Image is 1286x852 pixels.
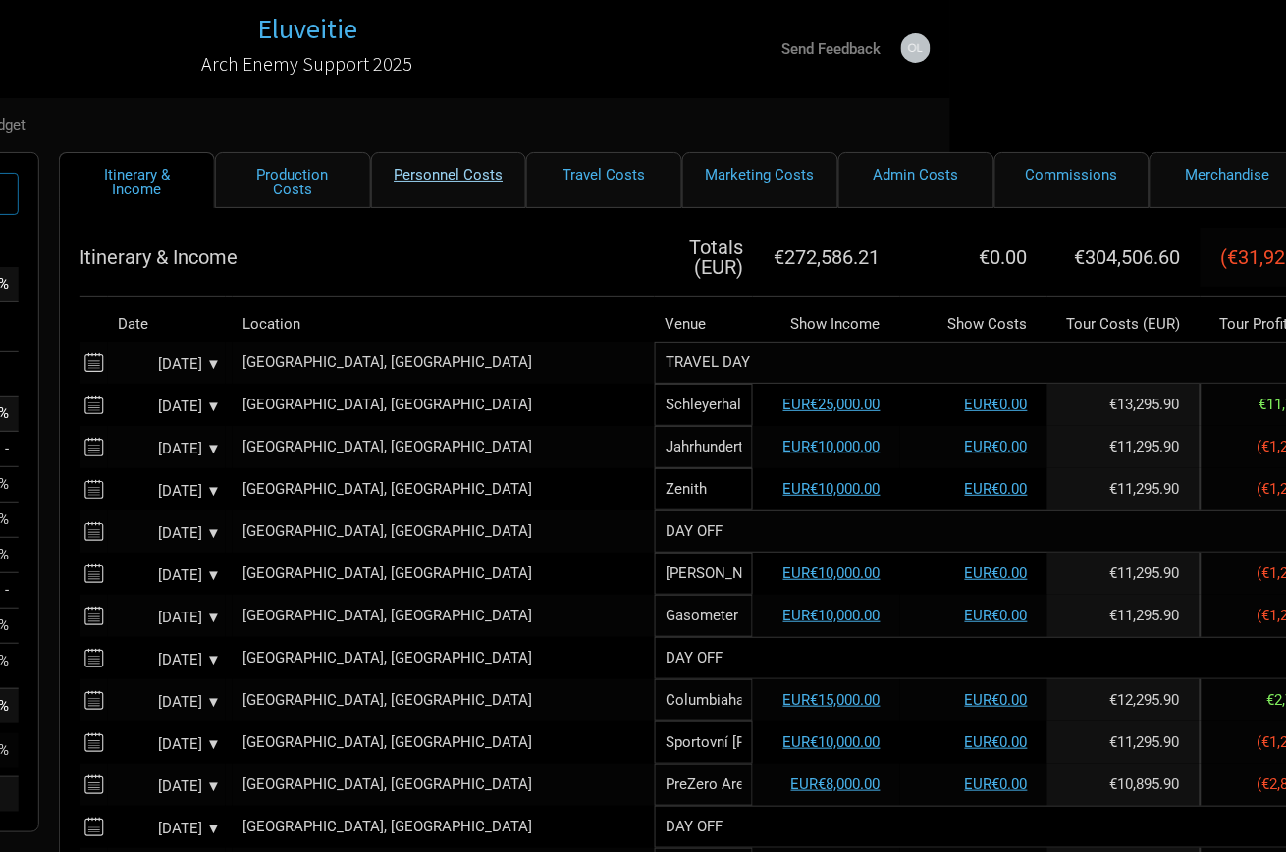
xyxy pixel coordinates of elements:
[1047,595,1201,637] td: Tour Cost allocation from Production, Personnel, Travel, Marketing, Admin & Commissions
[655,721,753,764] input: Sportovní hala Fortuna
[655,468,753,510] input: Zenith
[242,566,645,581] div: Budapest, Hungary
[655,307,753,342] th: Venue
[113,442,221,456] div: [DATE] ▼
[113,399,221,414] div: [DATE] ▼
[965,775,1028,793] a: EUR€0.00
[783,733,881,751] a: EUR€10,000.00
[682,152,838,208] a: Marketing Costs
[1047,553,1201,595] td: Tour Cost allocation from Production, Personnel, Travel, Marketing, Admin & Commissions
[655,384,753,426] input: Schleyerhalle
[900,228,1047,287] th: €0.00
[1047,679,1201,721] td: Tour Cost allocation from Production, Personnel, Travel, Marketing, Admin & Commissions
[783,438,881,455] a: EUR€10,000.00
[242,777,645,792] div: Gliwice, Poland
[994,152,1151,208] a: Commissions
[242,820,645,834] div: Nuremberg, Germany
[80,228,655,287] th: Itinerary & Income
[215,152,371,208] a: Production Costs
[1047,764,1201,806] td: Tour Cost allocation from Production, Personnel, Travel, Marketing, Admin & Commissions
[655,764,753,806] input: PreZero Arena Gliwice
[113,822,221,836] div: [DATE] ▼
[753,307,900,342] th: Show Income
[257,14,357,44] a: Eluveitie
[655,426,753,468] input: Jahrhunderthalle
[783,480,881,498] a: EUR€10,000.00
[113,357,221,372] div: [DATE] ▼
[901,33,931,63] img: Jan-Ole
[113,568,221,583] div: [DATE] ▼
[242,440,645,454] div: Frankfurt am Main, Germany
[257,11,357,46] h1: Eluveitie
[113,611,221,625] div: [DATE] ▼
[113,695,221,710] div: [DATE] ▼
[113,653,221,667] div: [DATE] ▼
[965,564,1028,582] a: EUR€0.00
[783,607,881,624] a: EUR€10,000.00
[526,152,682,208] a: Travel Costs
[59,152,215,208] a: Itinerary & Income
[242,398,645,412] div: Stuttgart, Germany
[201,43,412,84] a: Arch Enemy Support 2025
[782,40,882,58] strong: Send Feedback
[965,438,1028,455] a: EUR€0.00
[655,595,753,637] input: Gasometer
[965,691,1028,709] a: EUR€0.00
[242,524,645,539] div: Budapest, Hungary
[655,228,753,287] th: Totals ( EUR )
[1047,468,1201,510] td: Tour Cost allocation from Production, Personnel, Travel, Marketing, Admin & Commissions
[113,484,221,499] div: [DATE] ▼
[900,307,1047,342] th: Show Costs
[783,691,881,709] a: EUR€15,000.00
[242,355,645,370] div: Zürich, Switzerland
[783,396,881,413] a: EUR€25,000.00
[1047,721,1201,764] td: Tour Cost allocation from Production, Personnel, Travel, Marketing, Admin & Commissions
[655,553,753,595] input: Barba Negra Music Club
[201,53,412,75] h2: Arch Enemy Support 2025
[838,152,994,208] a: Admin Costs
[113,779,221,794] div: [DATE] ▼
[371,152,527,208] a: Personnel Costs
[965,607,1028,624] a: EUR€0.00
[242,693,645,708] div: Berlin, Germany
[233,307,655,342] th: Location
[965,396,1028,413] a: EUR€0.00
[242,482,645,497] div: Munich, Germany
[242,651,645,666] div: Berlin, Germany
[242,735,645,750] div: Prague, Czechia
[1047,228,1201,287] th: €304,506.60
[655,679,753,721] input: Columbiahalle
[965,480,1028,498] a: EUR€0.00
[242,609,645,623] div: Vienna, Austria
[1047,426,1201,468] td: Tour Cost allocation from Production, Personnel, Travel, Marketing, Admin & Commissions
[113,737,221,752] div: [DATE] ▼
[113,526,221,541] div: [DATE] ▼
[753,228,900,287] th: €272,586.21
[1047,384,1201,426] td: Tour Cost allocation from Production, Personnel, Travel, Marketing, Admin & Commissions
[965,733,1028,751] a: EUR€0.00
[791,775,881,793] a: EUR€8,000.00
[1047,307,1201,342] th: Tour Costs ( EUR )
[108,307,226,342] th: Date
[783,564,881,582] a: EUR€10,000.00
